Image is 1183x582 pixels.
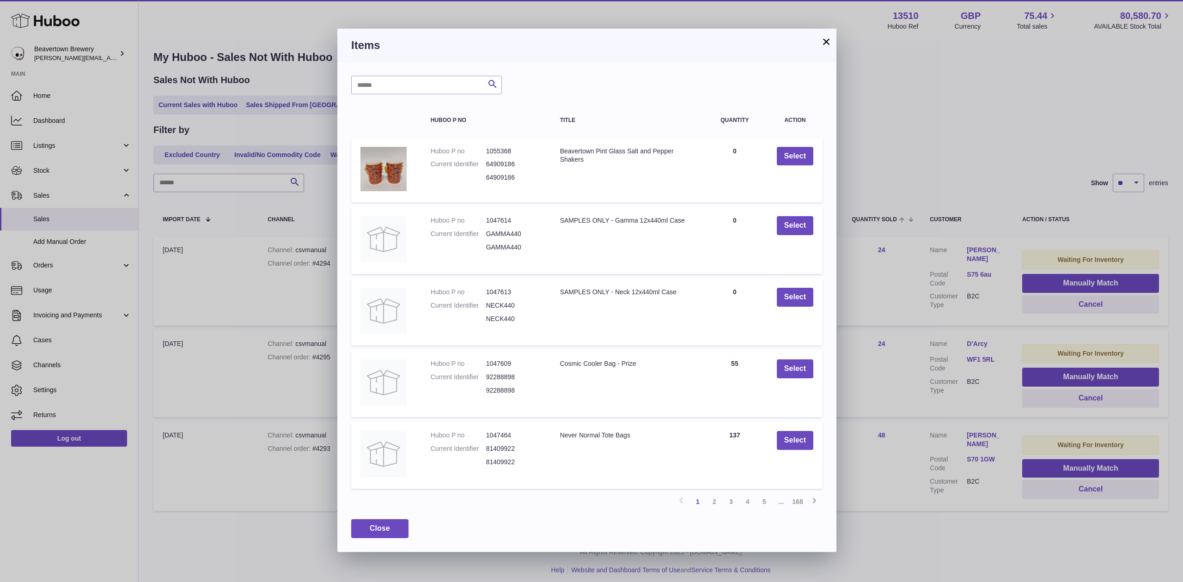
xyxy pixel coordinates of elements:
a: 3 [723,493,739,510]
dt: Huboo P no [431,288,486,297]
dd: GAMMA440 [486,230,542,238]
dt: Current Identifier [431,230,486,238]
td: 137 [702,422,768,489]
dt: Huboo P no [431,359,486,368]
th: Huboo P no [421,108,551,133]
dd: 92288898 [486,386,542,395]
button: Select [777,431,813,450]
th: Quantity [702,108,768,133]
span: Close [370,524,390,532]
dd: 1047614 [486,216,542,225]
dd: 1047613 [486,288,542,297]
dd: 64909186 [486,173,542,182]
dt: Huboo P no [431,431,486,440]
dd: 81409922 [486,458,542,467]
dd: NECK440 [486,301,542,310]
dd: 1047609 [486,359,542,368]
dd: 64909186 [486,160,542,169]
button: Select [777,216,813,235]
dt: Current Identifier [431,160,486,169]
dd: 1047464 [486,431,542,440]
dt: Current Identifier [431,373,486,382]
div: SAMPLES ONLY - Neck 12x440ml Case [560,288,693,297]
div: Never Normal Tote Bags [560,431,693,440]
dt: Current Identifier [431,301,486,310]
a: 1 [689,493,706,510]
button: Select [777,288,813,307]
dd: 92288898 [486,373,542,382]
dd: 1055368 [486,147,542,156]
a: 5 [756,493,773,510]
button: Close [351,519,409,538]
td: 0 [702,138,768,203]
a: 2 [706,493,723,510]
a: 4 [739,493,756,510]
div: Beavertown Pint Glass Salt and Pepper Shakers [560,147,693,164]
td: 55 [702,350,768,417]
div: SAMPLES ONLY - Gamma 12x440ml Case [560,216,693,225]
img: Never Normal Tote Bags [360,431,407,477]
img: SAMPLES ONLY - Gamma 12x440ml Case [360,216,407,262]
img: Beavertown Pint Glass Salt and Pepper Shakers [360,147,407,191]
h3: Items [351,38,823,53]
div: Cosmic Cooler Bag - Prize [560,359,693,368]
img: SAMPLES ONLY - Neck 12x440ml Case [360,288,407,334]
a: 168 [789,493,806,510]
dt: Current Identifier [431,444,486,453]
th: Title [551,108,702,133]
button: × [821,36,832,47]
th: Action [768,108,823,133]
dd: NECK440 [486,315,542,323]
dt: Huboo P no [431,147,486,156]
td: 0 [702,207,768,274]
td: 0 [702,279,768,346]
dd: GAMMA440 [486,243,542,252]
button: Select [777,147,813,166]
dd: 81409922 [486,444,542,453]
span: ... [773,493,789,510]
dt: Huboo P no [431,216,486,225]
button: Select [777,359,813,378]
img: Cosmic Cooler Bag - Prize [360,359,407,406]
